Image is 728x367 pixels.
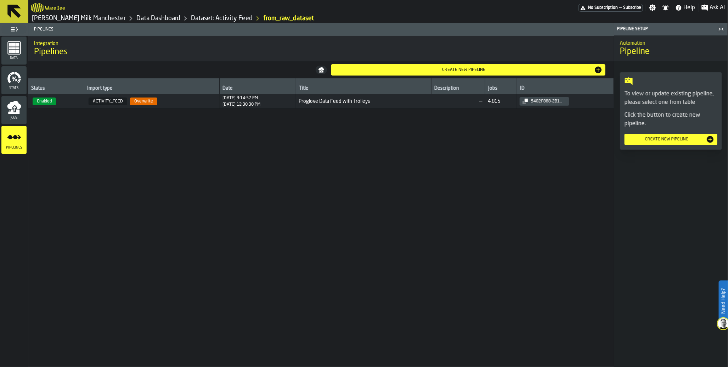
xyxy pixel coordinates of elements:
div: 4,815 [488,99,501,104]
button: button-Create new pipeline [625,134,717,145]
li: menu Pipelines [1,126,27,154]
button: button-5402f888-2b15-40ac-859b-1361e53d25df [520,97,569,106]
span: Data [1,56,27,60]
label: button-toggle-Close me [716,25,726,33]
div: Pipeline Setup [616,27,716,32]
label: button-toggle-Settings [646,4,659,11]
p: To view or update existing pipeline, please select one from table [625,90,717,107]
a: logo-header [31,1,44,14]
label: Need Help? [719,281,727,321]
a: link-to-/wh/i/b09612b5-e9f1-4a3a-b0a4-784729d61419 [32,15,126,22]
label: button-toggle-Notifications [659,4,672,11]
span: Pipeline [620,46,650,57]
div: Create new pipeline [334,67,594,72]
p: Click the button to create new pipeline. [625,111,717,128]
h2: Sub Title [620,39,722,46]
span: Proglove Data Feed with Trolleys [299,99,428,104]
div: from_raw_dataset [263,15,314,22]
label: button-toggle-Ask AI [699,4,728,12]
button: button- [316,66,327,74]
span: Help [684,4,695,12]
nav: Breadcrumb [31,14,378,23]
span: Pipelines [31,27,614,32]
div: Create new pipeline [627,137,706,142]
span: Ask AI [710,4,725,12]
div: ID [520,85,611,93]
span: Enabled [33,98,56,105]
div: 5402f888-2b15-40ac-859b-1361e53d25df [528,99,566,104]
h2: Sub Title [34,39,608,46]
li: menu Stats [1,66,27,95]
a: link-to-/wh/i/b09612b5-e9f1-4a3a-b0a4-784729d61419/data/activity [191,15,253,22]
div: title-Pipeline [614,35,728,61]
span: Jobs [1,116,27,120]
span: Subscribe [623,5,641,10]
label: button-toggle-Help [672,4,698,12]
span: No Subscription [588,5,618,10]
div: Description [434,85,482,93]
div: Menu Subscription [579,4,643,12]
h2: Sub Title [45,4,65,11]
a: link-to-/wh/i/b09612b5-e9f1-4a3a-b0a4-784729d61419/data [136,15,180,22]
span: Pipelines [34,46,68,58]
div: Updated at [222,102,260,107]
div: title-Pipelines [28,36,614,61]
span: — [619,5,622,10]
li: menu Data [1,37,27,65]
span: — [434,99,482,104]
div: Date [222,85,293,93]
div: Created at [222,96,260,101]
div: Status [31,85,81,93]
span: Overwrite [130,98,157,105]
div: Jobs [488,85,514,93]
li: menu Jobs [1,96,27,124]
div: Title [299,85,428,93]
span: ACTIVITY_FEED [89,98,127,105]
div: Import type [87,85,216,93]
a: link-to-/wh/i/b09612b5-e9f1-4a3a-b0a4-784729d61419/pricing/ [579,4,643,12]
span: Pipelines [1,146,27,150]
header: Pipeline Setup [614,23,728,35]
span: Stats [1,86,27,90]
button: button-Create new pipeline [331,64,606,76]
label: button-toggle-Toggle Full Menu [1,24,27,34]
